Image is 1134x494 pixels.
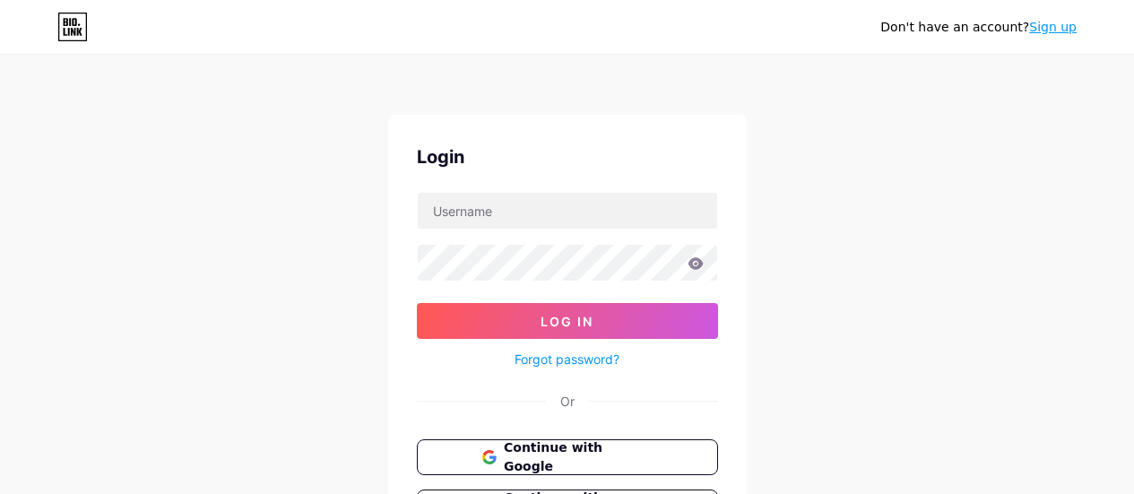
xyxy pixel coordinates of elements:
[541,314,593,329] span: Log In
[504,438,652,476] span: Continue with Google
[418,193,717,229] input: Username
[417,143,718,170] div: Login
[417,439,718,475] button: Continue with Google
[417,303,718,339] button: Log In
[560,392,575,411] div: Or
[880,18,1077,37] div: Don't have an account?
[515,350,619,368] a: Forgot password?
[1029,20,1077,34] a: Sign up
